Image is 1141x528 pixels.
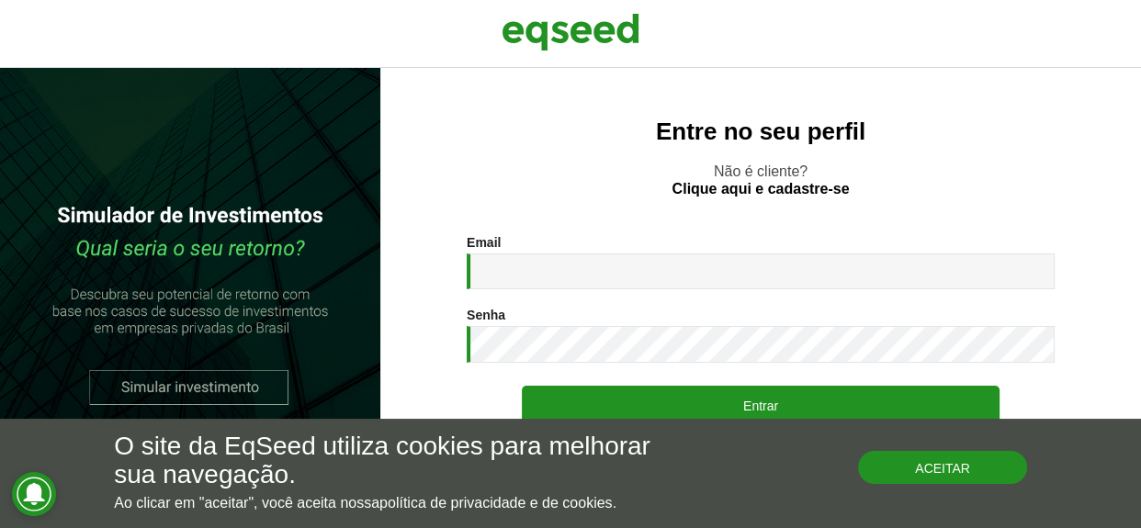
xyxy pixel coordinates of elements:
[417,163,1104,197] p: Não é cliente?
[467,236,501,249] label: Email
[417,118,1104,145] h2: Entre no seu perfil
[114,433,661,489] h5: O site da EqSeed utiliza cookies para melhorar sua navegação.
[502,9,639,55] img: EqSeed Logo
[522,386,1000,424] button: Entrar
[114,494,661,511] p: Ao clicar em "aceitar", você aceita nossa .
[379,496,613,511] a: política de privacidade e de cookies
[858,451,1027,484] button: Aceitar
[672,182,850,197] a: Clique aqui e cadastre-se
[467,309,505,321] label: Senha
